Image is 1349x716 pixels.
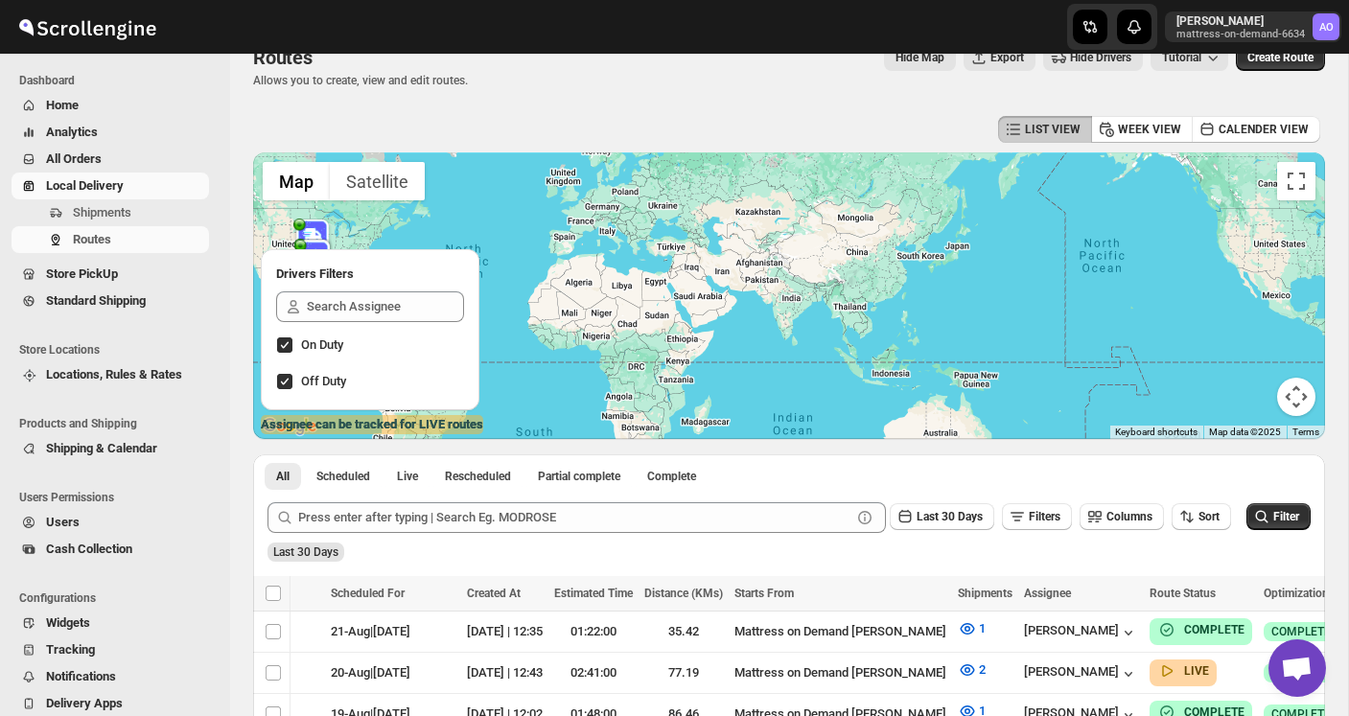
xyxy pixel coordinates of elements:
[1162,51,1201,64] span: Tutorial
[1043,44,1143,71] button: Hide Drivers
[1198,510,1220,523] span: Sort
[1209,427,1281,437] span: Map data ©2025
[895,50,944,65] span: Hide Map
[276,265,464,284] h2: Drivers Filters
[1246,503,1311,530] button: Filter
[1165,12,1341,42] button: User menu
[12,199,209,226] button: Shipments
[538,469,620,484] span: Partial complete
[554,587,633,600] span: Estimated Time
[1002,503,1072,530] button: Filters
[647,469,696,484] span: Complete
[276,469,290,484] span: All
[1150,587,1216,600] span: Route Status
[46,515,80,529] span: Users
[1070,50,1131,65] span: Hide Drivers
[46,98,79,112] span: Home
[301,337,343,352] span: On Duty
[19,590,217,606] span: Configurations
[1219,122,1309,137] span: CALENDER VIEW
[46,293,146,308] span: Standard Shipping
[1273,510,1299,523] span: Filter
[1268,639,1326,697] a: Open chat
[1024,587,1071,600] span: Assignee
[1118,122,1181,137] span: WEEK VIEW
[12,509,209,536] button: Users
[884,44,956,71] button: Map action label
[1025,122,1081,137] span: LIST VIEW
[46,125,98,139] span: Analytics
[1277,162,1315,200] button: Toggle fullscreen view
[46,441,157,455] span: Shipping & Calendar
[1080,503,1164,530] button: Columns
[1024,623,1138,642] button: [PERSON_NAME]
[265,463,301,490] button: All routes
[1172,503,1231,530] button: Sort
[964,44,1035,71] button: Export
[46,696,123,710] span: Delivery Apps
[12,119,209,146] button: Analytics
[946,613,997,644] button: 1
[644,587,723,600] span: Distance (KMs)
[19,73,217,88] span: Dashboard
[46,178,124,193] span: Local Delivery
[46,266,118,281] span: Store PickUp
[644,622,723,641] div: 35.42
[1236,44,1325,71] button: Create Route
[1192,116,1320,143] button: CALENDER VIEW
[890,503,994,530] button: Last 30 Days
[1319,21,1334,34] text: AO
[1157,620,1244,639] button: COMPLETE
[946,655,997,685] button: 2
[958,587,1012,600] span: Shipments
[734,587,794,600] span: Starts From
[261,415,483,434] label: Assignee can be tracked for LIVE routes
[12,610,209,636] button: Widgets
[979,662,986,677] span: 2
[46,367,182,381] span: Locations, Rules & Rates
[19,416,217,431] span: Products and Shipping
[46,615,90,630] span: Widgets
[554,663,633,682] div: 02:41:00
[46,669,116,683] span: Notifications
[1024,664,1138,683] button: [PERSON_NAME]
[1277,378,1315,416] button: Map camera controls
[467,622,543,641] div: [DATE] | 12:35
[330,162,425,200] button: Show satellite imagery
[734,622,946,641] div: Mattress on Demand [PERSON_NAME]
[1184,664,1209,678] b: LIVE
[1184,623,1244,636] b: COMPLETE
[1292,427,1319,437] a: Terms (opens in new tab)
[1029,510,1060,523] span: Filters
[301,374,346,388] span: Off Duty
[1176,29,1305,40] p: mattress-on-demand-6634
[19,342,217,358] span: Store Locations
[19,490,217,505] span: Users Permissions
[73,205,131,219] span: Shipments
[273,545,338,559] span: Last 30 Days
[12,663,209,690] button: Notifications
[998,116,1092,143] button: LIST VIEW
[1151,44,1228,71] button: Tutorial
[917,510,983,523] span: Last 30 Days
[298,502,851,533] input: Press enter after typing | Search Eg. MODROSE
[1157,661,1209,681] button: LIVE
[12,361,209,388] button: Locations, Rules & Rates
[12,435,209,462] button: Shipping & Calendar
[554,622,633,641] div: 01:22:00
[46,542,132,556] span: Cash Collection
[467,663,543,682] div: [DATE] | 12:43
[253,46,313,69] span: Routes
[1091,116,1193,143] button: WEEK VIEW
[1313,13,1339,40] span: Andrew Olson
[316,469,370,484] span: Scheduled
[644,663,723,682] div: 77.19
[258,414,321,439] a: Open this area in Google Maps (opens a new window)
[467,587,521,600] span: Created At
[331,665,410,680] span: 20-Aug | [DATE]
[445,469,511,484] span: Rescheduled
[12,536,209,563] button: Cash Collection
[1247,50,1314,65] span: Create Route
